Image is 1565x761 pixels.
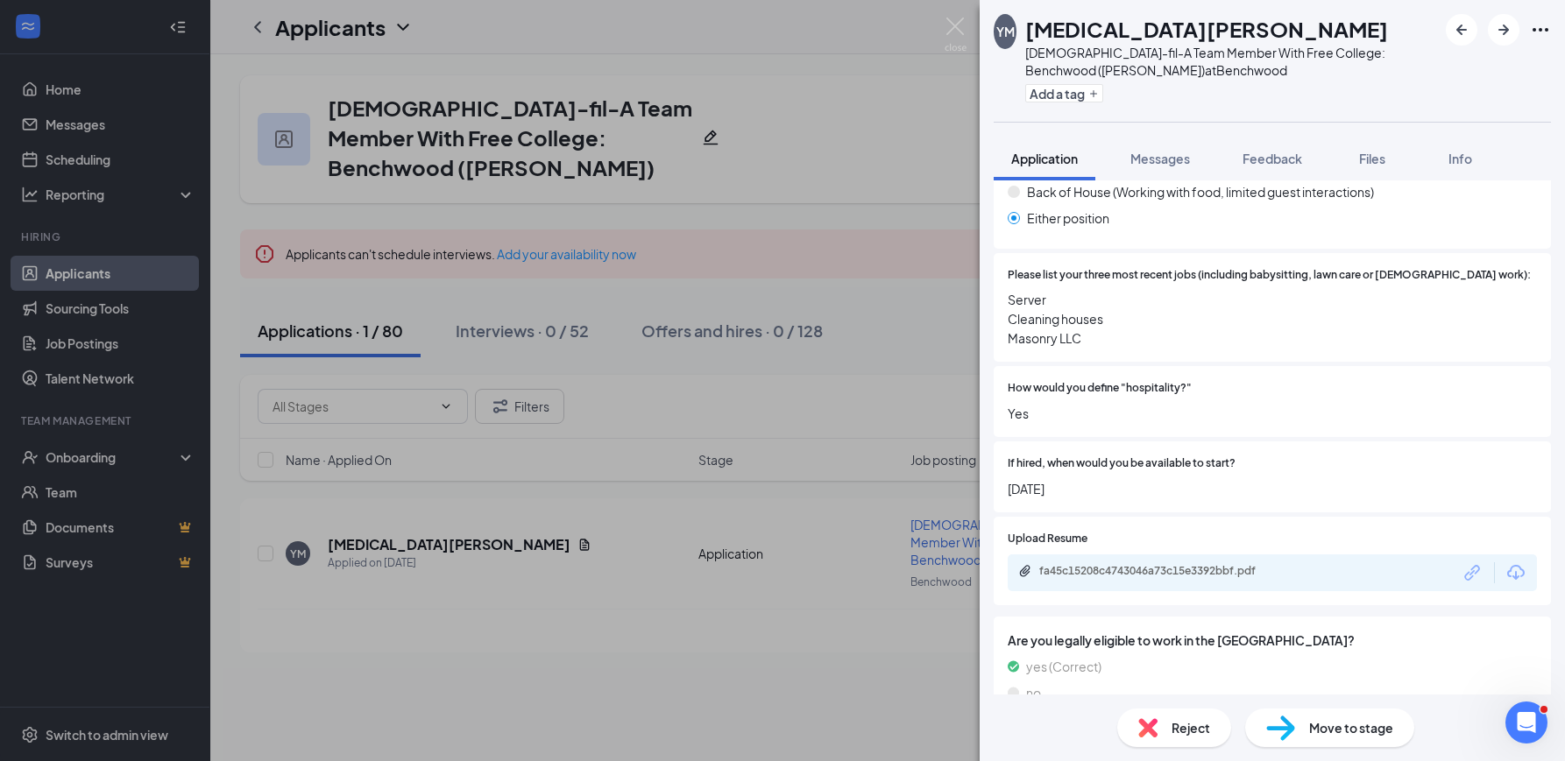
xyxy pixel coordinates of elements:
[1530,19,1551,40] svg: Ellipses
[1008,404,1537,423] span: Yes
[1488,14,1519,46] button: ArrowRight
[1462,561,1484,584] svg: Link
[1027,208,1109,228] span: Either position
[1172,718,1210,737] span: Reject
[1039,564,1285,578] div: fa45c15208c4743046a73c15e3392bbf.pdf
[1008,290,1537,348] span: Server Cleaning houses Masonry LLC
[1359,151,1385,166] span: Files
[1008,380,1192,397] span: How would you define "hospitality?"
[1026,683,1041,702] span: no
[1008,479,1537,498] span: [DATE]
[1088,88,1099,99] svg: Plus
[1026,657,1101,676] span: yes (Correct)
[1451,19,1472,40] svg: ArrowLeftNew
[1011,151,1078,166] span: Application
[1493,19,1514,40] svg: ArrowRight
[1008,631,1537,650] span: Are you legally eligible to work in the [GEOGRAPHIC_DATA]?
[1025,44,1437,79] div: [DEMOGRAPHIC_DATA]-fil-A Team Member With Free College: Benchwood ([PERSON_NAME]) at Benchwood
[1505,701,1547,743] iframe: Intercom live chat
[1446,14,1477,46] button: ArrowLeftNew
[1018,564,1032,578] svg: Paperclip
[1018,564,1302,581] a: Paperclipfa45c15208c4743046a73c15e3392bbf.pdf
[1130,151,1190,166] span: Messages
[1505,562,1526,583] svg: Download
[996,23,1015,40] div: YM
[1243,151,1302,166] span: Feedback
[1309,718,1393,737] span: Move to stage
[1008,455,1236,472] span: If hired, when would you be available to start?
[1025,84,1103,102] button: PlusAdd a tag
[1027,182,1374,201] span: Back of House (Working with food, limited guest interactions)
[1008,531,1087,547] span: Upload Resume
[1025,14,1388,44] h1: [MEDICAL_DATA][PERSON_NAME]
[1008,267,1531,284] span: Please list your three most recent jobs (including babysitting, lawn care or [DEMOGRAPHIC_DATA] w...
[1448,151,1472,166] span: Info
